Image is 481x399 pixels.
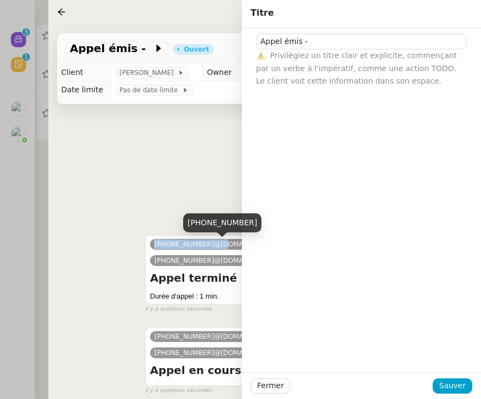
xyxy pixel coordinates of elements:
span: Appel émis - [70,43,154,54]
td: Date limite [57,81,111,99]
span: [PHONE_NUMBER]@[DOMAIN_NAME] [154,349,275,357]
button: Fermer [251,378,290,394]
span: il y a quelques secondes [145,305,212,314]
span: il y a quelques secondes [145,386,212,395]
td: Client [57,64,111,81]
h4: Appel en cours [150,363,459,378]
button: Sauver [433,378,472,394]
span: [PERSON_NAME] [120,67,178,78]
span: Titre [251,8,274,18]
span: Pas de date limite [120,85,182,96]
span: Fermer [257,379,284,392]
span: Privilégiez un titre clair et explicite, commençant par un verbe à l'impératif, comme une action ... [256,51,457,85]
div: [PHONE_NUMBER] [183,213,261,232]
div: Ouvert [184,46,209,53]
span: ⚠️ [256,51,265,60]
h4: Appel terminé [150,270,459,286]
td: Owner [202,64,238,81]
span: Sauver [439,379,466,392]
span: [PHONE_NUMBER]@[DOMAIN_NAME] [154,257,275,264]
span: [PHONE_NUMBER]@[DOMAIN_NAME] [154,333,275,340]
span: Durée d'appel : 1 min. [150,292,219,300]
span: [PHONE_NUMBER]@[DOMAIN_NAME] [154,240,275,248]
